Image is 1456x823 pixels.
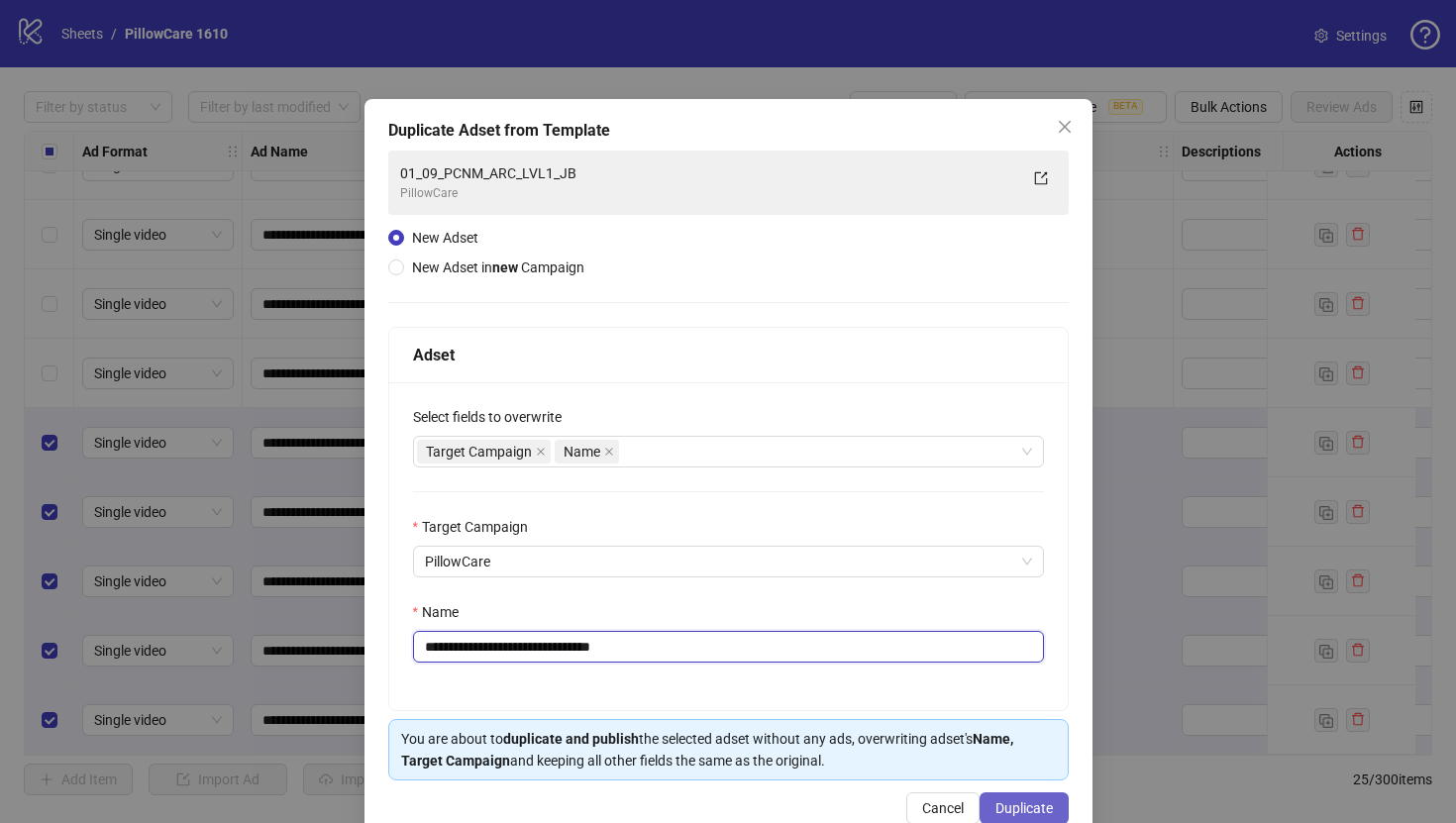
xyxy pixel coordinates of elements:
[995,800,1053,816] span: Duplicate
[1049,111,1081,143] button: Close
[1034,171,1048,185] span: export
[417,440,551,463] span: Target Campaign
[425,547,1032,576] span: PillowCare
[400,162,1017,184] div: 01_09_PCNM_ARC_LVL1_JB
[412,230,478,246] span: New Adset
[413,516,541,538] label: Target Campaign
[400,184,1017,203] div: PillowCare
[388,119,1069,143] div: Duplicate Adset from Template
[604,447,614,457] span: close
[413,601,471,623] label: Name
[564,441,600,463] span: Name
[413,343,1044,367] div: Adset
[412,259,584,275] span: New Adset in Campaign
[401,731,1013,769] strong: Name, Target Campaign
[413,631,1044,663] input: Name
[1057,119,1073,135] span: close
[536,447,546,457] span: close
[413,406,574,428] label: Select fields to overwrite
[426,441,532,463] span: Target Campaign
[555,440,619,463] span: Name
[401,728,1056,772] div: You are about to the selected adset without any ads, overwriting adset's and keeping all other fi...
[503,731,639,747] strong: duplicate and publish
[492,259,518,275] strong: new
[922,800,964,816] span: Cancel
